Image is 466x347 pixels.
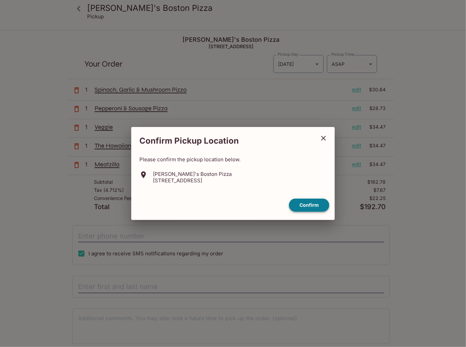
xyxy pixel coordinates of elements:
[153,171,232,177] p: [PERSON_NAME]'s Boston Pizza
[131,132,315,149] h2: Confirm Pickup Location
[315,130,332,147] button: close
[153,177,232,184] p: [STREET_ADDRESS]
[289,199,329,212] button: confirm
[139,156,327,163] p: Please confirm the pickup location below.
